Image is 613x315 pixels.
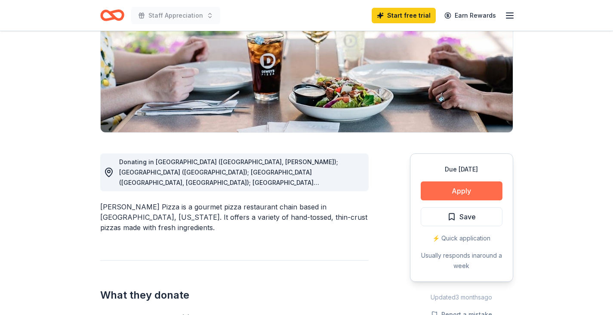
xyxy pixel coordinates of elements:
[372,8,436,23] a: Start free trial
[439,8,501,23] a: Earn Rewards
[421,181,502,200] button: Apply
[100,202,369,233] div: [PERSON_NAME] Pizza is a gourmet pizza restaurant chain based in [GEOGRAPHIC_DATA], [US_STATE]. I...
[119,158,360,248] span: Donating in [GEOGRAPHIC_DATA] ([GEOGRAPHIC_DATA], [PERSON_NAME]); [GEOGRAPHIC_DATA] ([GEOGRAPHIC_...
[410,292,513,303] div: Updated 3 months ago
[100,5,124,25] a: Home
[131,7,220,24] button: Staff Appreciation
[421,233,502,243] div: ⚡️ Quick application
[148,10,203,21] span: Staff Appreciation
[421,250,502,271] div: Usually responds in around a week
[421,164,502,175] div: Due [DATE]
[421,207,502,226] button: Save
[459,211,476,222] span: Save
[100,288,369,302] h2: What they donate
